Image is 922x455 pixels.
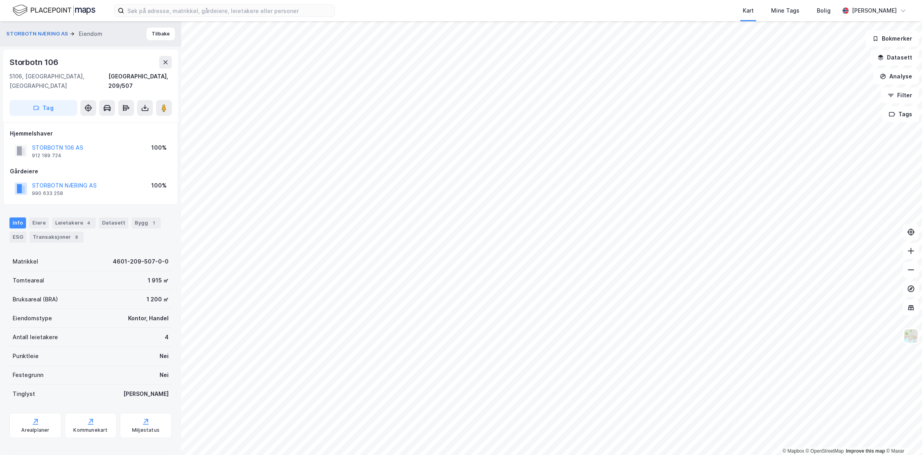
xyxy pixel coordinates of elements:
div: Festegrunn [13,370,43,380]
div: 1 915 ㎡ [148,276,169,285]
div: Leietakere [52,217,96,228]
button: Tags [882,106,919,122]
div: 990 633 258 [32,190,63,197]
div: Gårdeiere [10,167,171,176]
div: Kommunekart [73,427,108,433]
div: Eiendom [79,29,102,39]
div: 4 [165,332,169,342]
div: Bolig [817,6,831,15]
div: 5106, [GEOGRAPHIC_DATA], [GEOGRAPHIC_DATA] [9,72,108,91]
div: [GEOGRAPHIC_DATA], 209/507 [108,72,172,91]
div: Eiendomstype [13,314,52,323]
a: Mapbox [783,448,804,454]
div: 912 189 724 [32,152,61,159]
div: 1 [150,219,158,227]
button: Filter [881,87,919,103]
div: Bygg [132,217,161,228]
div: Info [9,217,26,228]
div: 8 [72,233,80,241]
div: Matrikkel [13,257,38,266]
div: Miljøstatus [132,427,160,433]
input: Søk på adresse, matrikkel, gårdeiere, leietakere eller personer [124,5,335,17]
button: Analyse [873,69,919,84]
a: OpenStreetMap [806,448,844,454]
div: Arealplaner [21,427,49,433]
div: Datasett [99,217,128,228]
div: Kontrollprogram for chat [883,417,922,455]
div: 1 200 ㎡ [147,295,169,304]
button: Tilbake [147,28,175,40]
div: Punktleie [13,351,39,361]
div: Kontor, Handel [128,314,169,323]
div: Mine Tags [771,6,799,15]
div: ESG [9,232,26,243]
div: 100% [151,181,167,190]
div: Hjemmelshaver [10,129,171,138]
button: STORBOTN NÆRING AS [6,30,70,38]
button: Tag [9,100,77,116]
div: 4601-209-507-0-0 [113,257,169,266]
div: [PERSON_NAME] [123,389,169,399]
div: Storbotn 106 [9,56,60,69]
div: Antall leietakere [13,332,58,342]
div: Tomteareal [13,276,44,285]
div: [PERSON_NAME] [852,6,897,15]
img: Z [903,329,918,344]
div: Bruksareal (BRA) [13,295,58,304]
div: Eiere [29,217,49,228]
div: Nei [160,351,169,361]
iframe: Chat Widget [883,417,922,455]
button: Bokmerker [866,31,919,46]
div: Transaksjoner [30,232,84,243]
div: 4 [85,219,93,227]
div: 100% [151,143,167,152]
a: Improve this map [846,448,885,454]
div: Tinglyst [13,389,35,399]
button: Datasett [871,50,919,65]
div: Kart [743,6,754,15]
div: Nei [160,370,169,380]
img: logo.f888ab2527a4732fd821a326f86c7f29.svg [13,4,95,17]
